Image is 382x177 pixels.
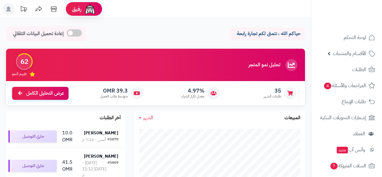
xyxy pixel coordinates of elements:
[84,153,118,159] strong: [PERSON_NAME]
[342,97,366,106] span: طلبات الإرجاع
[324,83,331,89] span: 4
[181,94,204,99] span: معدل تكرار الشراء
[337,147,348,153] span: جديد
[26,90,64,97] span: عرض التحليل الكامل
[8,130,57,143] div: جاري التوصيل
[143,114,153,121] span: الشهر
[84,130,118,136] strong: [PERSON_NAME]
[100,115,121,121] h3: آخر الطلبات
[139,114,153,121] a: الشهر
[315,94,378,109] a: طلبات الإرجاع
[72,5,82,13] span: رفيق
[8,160,57,172] div: جاري التوصيل
[315,159,378,173] a: السلات المتروكة7
[330,163,338,169] span: 7
[344,33,366,42] span: لوحة التحكم
[320,113,366,122] span: إشعارات التحويلات البنكية
[16,3,31,17] a: تحديثات المنصة
[108,137,118,143] div: #5870
[100,94,128,99] span: متوسط طلب العميل
[249,62,280,68] h3: تحليل نمو المتجر
[315,143,378,157] a: وآتس آبجديد
[100,87,128,94] span: 39.3 OMR
[323,81,366,90] span: المراجعات والأسئلة
[315,126,378,141] a: العملاء
[12,87,69,100] a: عرض التحليل الكامل
[59,125,75,148] td: 10.0 OMR
[330,162,366,170] span: السلات المتروكة
[284,115,300,121] h3: المبيعات
[181,87,204,94] span: 4.97%
[264,94,281,99] span: طلبات الشهر
[234,30,300,37] p: حياكم الله ، نتمنى لكم تجارة رابحة
[82,137,106,143] div: أمس - 7:22 م
[315,30,378,45] a: لوحة التحكم
[352,65,366,74] span: الطلبات
[353,129,365,138] span: العملاء
[264,87,281,94] span: 35
[84,3,96,15] img: ai-face.png
[315,62,378,77] a: الطلبات
[315,110,378,125] a: إشعارات التحويلات البنكية
[12,71,27,77] span: تقييم النمو
[13,30,64,37] span: إعادة تحميل البيانات التلقائي
[333,49,366,58] span: الأقسام والمنتجات
[336,146,365,154] span: وآتس آب
[315,78,378,93] a: المراجعات والأسئلة4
